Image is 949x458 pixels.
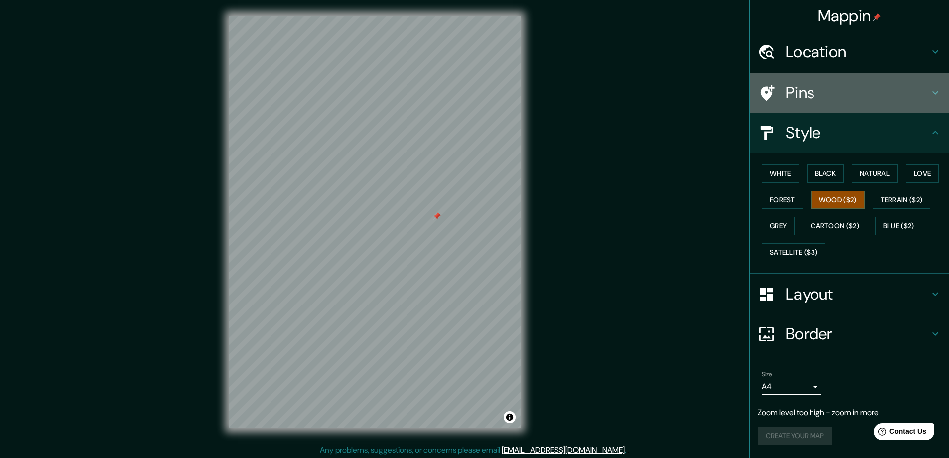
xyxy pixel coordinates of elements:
[762,370,772,379] label: Size
[786,284,929,304] h4: Layout
[873,13,881,21] img: pin-icon.png
[786,42,929,62] h4: Location
[762,191,803,209] button: Forest
[750,314,949,354] div: Border
[320,444,626,456] p: Any problems, suggestions, or concerns please email .
[811,191,865,209] button: Wood ($2)
[750,274,949,314] div: Layout
[786,324,929,344] h4: Border
[807,164,844,183] button: Black
[786,123,929,143] h4: Style
[229,16,521,428] canvas: Map
[750,73,949,113] div: Pins
[750,32,949,72] div: Location
[860,419,938,447] iframe: Help widget launcher
[758,407,941,419] p: Zoom level too high - zoom in more
[906,164,939,183] button: Love
[626,444,628,456] div: .
[502,445,625,455] a: [EMAIL_ADDRESS][DOMAIN_NAME]
[504,411,516,423] button: Toggle attribution
[852,164,898,183] button: Natural
[762,164,799,183] button: White
[803,217,867,235] button: Cartoon ($2)
[762,243,825,262] button: Satellite ($3)
[818,6,881,26] h4: Mappin
[875,217,922,235] button: Blue ($2)
[762,217,795,235] button: Grey
[628,444,630,456] div: .
[750,113,949,153] div: Style
[786,83,929,103] h4: Pins
[873,191,931,209] button: Terrain ($2)
[762,379,821,395] div: A4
